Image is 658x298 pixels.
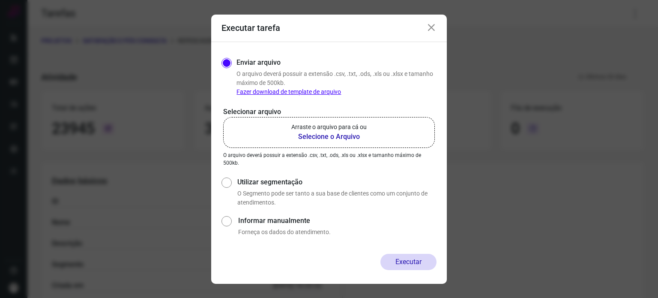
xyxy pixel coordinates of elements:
[237,177,437,187] label: Utilizar segmentação
[236,69,437,96] p: O arquivo deverá possuir a extensão .csv, .txt, .ods, .xls ou .xlsx e tamanho máximo de 500kb.
[291,132,367,142] b: Selecione o Arquivo
[291,123,367,132] p: Arraste o arquivo para cá ou
[238,228,437,237] p: Forneça os dados do atendimento.
[223,107,435,117] p: Selecionar arquivo
[236,57,281,68] label: Enviar arquivo
[238,216,437,226] label: Informar manualmente
[221,23,280,33] h3: Executar tarefa
[380,254,437,270] button: Executar
[223,151,435,167] p: O arquivo deverá possuir a extensão .csv, .txt, .ods, .xls ou .xlsx e tamanho máximo de 500kb.
[236,88,341,95] a: Fazer download de template de arquivo
[237,189,437,207] p: O Segmento pode ser tanto a sua base de clientes como um conjunto de atendimentos.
